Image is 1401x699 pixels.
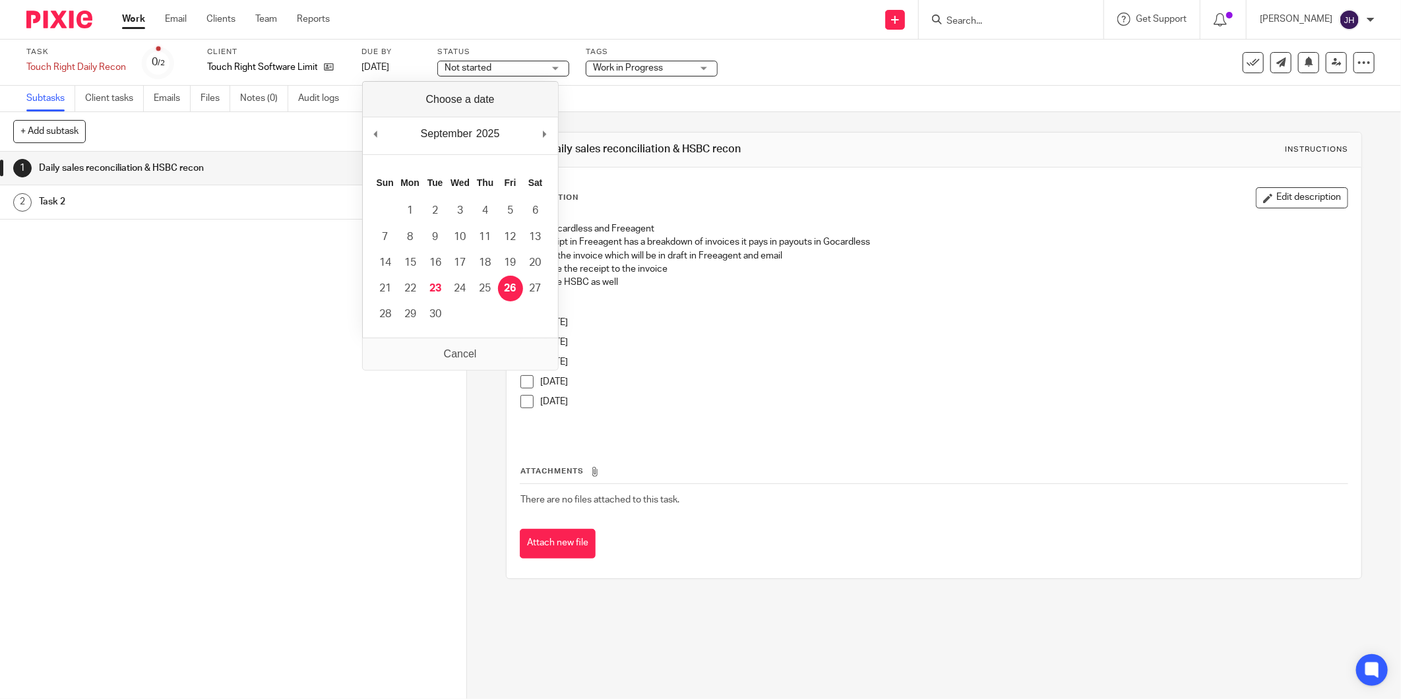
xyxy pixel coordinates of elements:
button: 25 [473,276,498,301]
span: [DATE] [361,63,389,72]
button: 6 [523,198,548,224]
button: 15 [398,250,423,276]
a: Email [165,13,187,26]
p: [DATE] [540,395,1348,408]
a: Work [122,13,145,26]
button: 14 [373,250,398,276]
a: Files [201,86,230,111]
abbr: Thursday [477,177,493,188]
button: 23 [423,276,448,301]
button: 18 [473,250,498,276]
button: 1 [398,198,423,224]
p: Reconcile HSBC as well [520,276,1348,289]
button: 3 [448,198,473,224]
button: 10 [448,224,473,250]
span: Attachments [520,468,584,475]
a: Team [255,13,277,26]
button: 5 [498,198,523,224]
abbr: Wednesday [451,177,470,188]
abbr: Tuesday [427,177,443,188]
button: 26 [498,276,523,301]
a: Audit logs [298,86,349,111]
label: Status [437,47,569,57]
a: Reports [297,13,330,26]
span: Work in Progress [593,63,663,73]
button: 24 [448,276,473,301]
button: 9 [423,224,448,250]
p: Touch Right Software Limited [207,61,317,74]
h1: Daily sales reconciliation & HSBC recon [39,158,297,178]
a: Subtasks [26,86,75,111]
button: Edit description [1256,187,1348,208]
h1: Daily sales reconciliation & HSBC recon [548,142,962,156]
button: 19 [498,250,523,276]
div: 2025 [474,124,502,144]
button: 28 [373,301,398,327]
button: 13 [523,224,548,250]
p: Reconcile the receipt to the invoice [520,262,1348,276]
button: Attach new file [520,529,596,559]
abbr: Sunday [377,177,394,188]
button: 22 [398,276,423,301]
span: There are no files attached to this task. [520,495,679,504]
abbr: Friday [505,177,516,188]
img: Pixie [26,11,92,28]
div: Instructions [1285,144,1348,155]
p: [DATE] [540,355,1348,369]
button: 11 [473,224,498,250]
div: 0 [152,55,165,70]
label: Task [26,47,126,57]
button: 4 [473,198,498,224]
button: 17 [448,250,473,276]
button: Previous Month [369,124,383,144]
p: [DATE] [540,336,1348,349]
button: 12 [498,224,523,250]
button: 30 [423,301,448,327]
div: 2 [13,193,32,212]
a: Client tasks [85,86,144,111]
label: Client [207,47,345,57]
button: 29 [398,301,423,327]
label: Tags [586,47,718,57]
p: Open Gocardless and Freeagent [520,222,1348,235]
small: /2 [158,59,165,67]
a: Clients [206,13,235,26]
abbr: Monday [400,177,419,188]
img: svg%3E [1339,9,1360,30]
p: [PERSON_NAME] [1260,13,1332,26]
abbr: Saturday [528,177,543,188]
span: Not started [445,63,491,73]
button: Next Month [538,124,551,144]
h1: Task 2 [39,192,297,212]
div: 1 [13,159,32,177]
button: 21 [373,276,398,301]
div: September [419,124,474,144]
p: [DATE] [540,375,1348,388]
p: [DATE] [540,316,1348,329]
button: 16 [423,250,448,276]
button: 8 [398,224,423,250]
label: Due by [361,47,421,57]
button: 7 [373,224,398,250]
p: Approve the invoice which will be in draft in Freeagent and email [520,249,1348,262]
button: + Add subtask [13,120,86,142]
input: Search [945,16,1064,28]
a: Emails [154,86,191,111]
p: Any receipt in Freeagent has a breakdown of invoices it pays in payouts in Gocardless [520,235,1348,249]
button: 27 [523,276,548,301]
a: Notes (0) [240,86,288,111]
button: 20 [523,250,548,276]
div: Touch Right Daily Recon [26,61,126,74]
span: Get Support [1136,15,1187,24]
button: 2 [423,198,448,224]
